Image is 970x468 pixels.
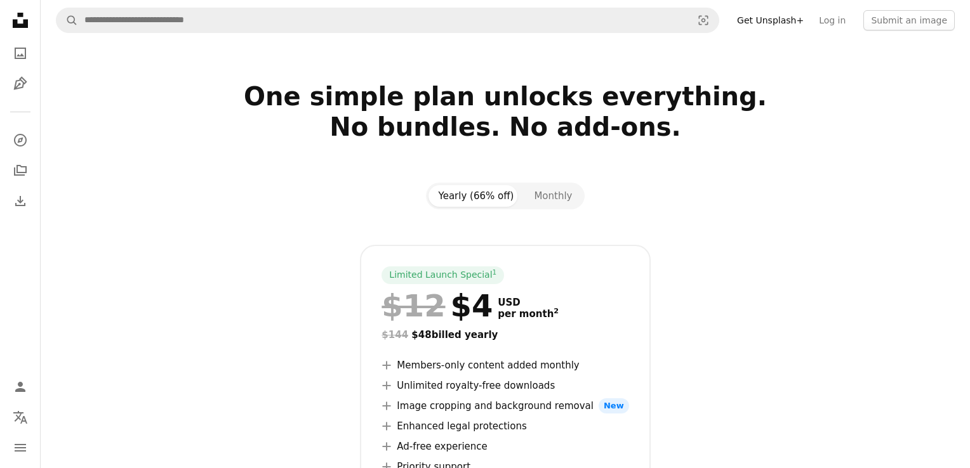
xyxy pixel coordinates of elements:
span: USD [498,297,559,308]
a: Get Unsplash+ [729,10,811,30]
div: $4 [382,289,493,322]
li: Image cropping and background removal [382,398,628,413]
button: Monthly [524,185,582,207]
button: Menu [8,435,33,460]
sup: 1 [493,268,497,276]
a: Explore [8,127,33,153]
a: Log in [811,10,853,30]
h2: One simple plan unlocks everything. No bundles. No add-ons. [94,81,917,172]
span: $12 [382,289,445,322]
div: $48 billed yearly [382,327,628,342]
button: Language [8,405,33,430]
form: Find visuals sitewide [56,8,719,33]
a: 2 [551,308,561,320]
a: Collections [8,158,33,183]
a: Home — Unsplash [8,8,33,36]
li: Ad-free experience [382,439,628,454]
a: Photos [8,41,33,66]
li: Unlimited royalty-free downloads [382,378,628,393]
a: Illustrations [8,71,33,96]
div: Limited Launch Special [382,266,504,284]
span: $144 [382,329,408,341]
li: Enhanced legal protections [382,419,628,434]
button: Search Unsplash [56,8,78,32]
button: Yearly (66% off) [429,185,524,207]
a: Download History [8,188,33,214]
span: New [599,398,629,413]
span: per month [498,308,559,320]
sup: 2 [554,307,559,315]
button: Visual search [688,8,719,32]
li: Members-only content added monthly [382,358,628,373]
button: Submit an image [863,10,955,30]
a: Log in / Sign up [8,374,33,400]
a: 1 [490,269,500,282]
